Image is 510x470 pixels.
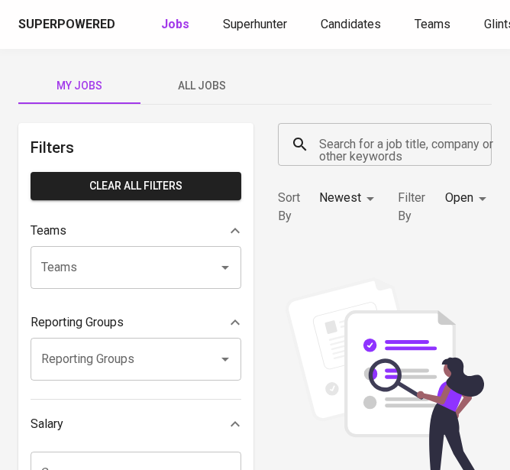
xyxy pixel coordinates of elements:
span: All Jobs [150,76,253,96]
p: Filter By [398,189,439,225]
button: Clear All filters [31,172,241,200]
span: Clear All filters [43,177,229,196]
p: Reporting Groups [31,313,124,332]
div: Reporting Groups [31,307,241,338]
button: Open [215,348,236,370]
p: Teams [31,222,66,240]
a: Superpowered [18,16,118,34]
span: Superhunter [223,17,287,31]
button: Open [215,257,236,278]
p: Salary [31,415,63,433]
span: Candidates [321,17,381,31]
span: Open [445,190,473,205]
a: Teams [415,15,454,34]
div: Superpowered [18,16,115,34]
p: Newest [319,189,361,207]
div: Newest [319,184,379,212]
a: Superhunter [223,15,290,34]
h6: Filters [31,135,241,160]
p: Sort By [278,189,313,225]
a: Jobs [161,15,192,34]
span: Teams [415,17,450,31]
div: Teams [31,216,241,246]
b: Jobs [161,17,189,31]
a: Candidates [321,15,384,34]
span: My Jobs [27,76,131,96]
div: Open [445,184,492,212]
div: Salary [31,409,241,439]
